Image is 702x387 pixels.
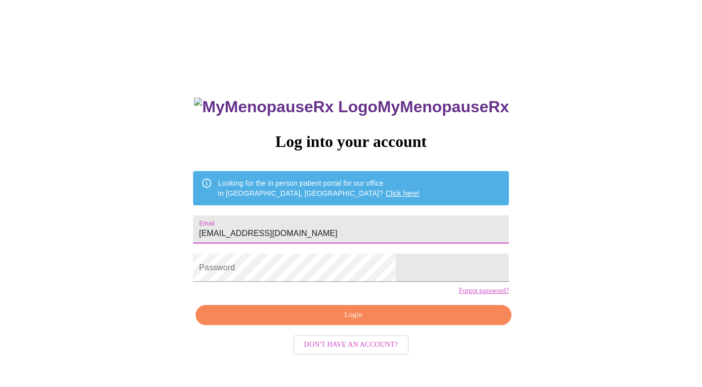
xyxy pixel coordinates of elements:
[194,98,509,116] h3: MyMenopauseRx
[386,189,420,197] a: Click here!
[291,340,412,348] a: Don't have an account?
[459,287,509,295] a: Forgot password?
[207,309,500,322] span: Login
[304,339,398,351] span: Don't have an account?
[293,335,409,355] button: Don't have an account?
[218,174,420,202] div: Looking for the in person patient portal for our office in [GEOGRAPHIC_DATA], [GEOGRAPHIC_DATA]?
[196,305,511,326] button: Login
[193,132,509,151] h3: Log into your account
[194,98,377,116] img: MyMenopauseRx Logo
